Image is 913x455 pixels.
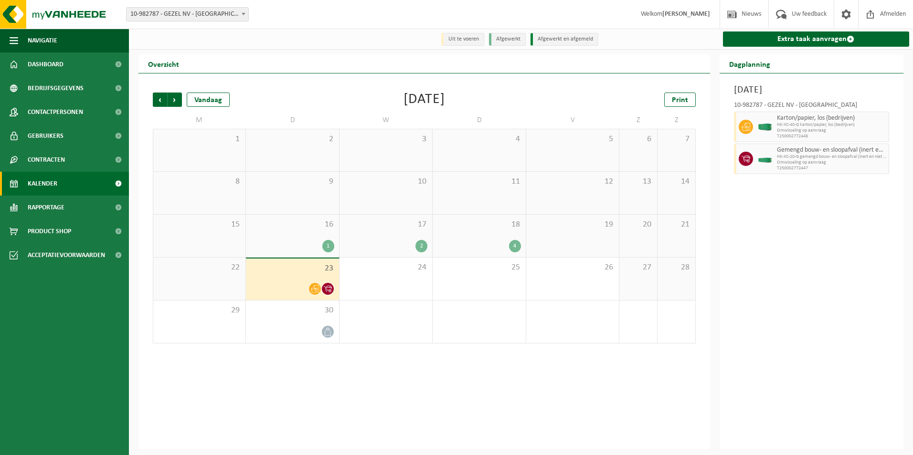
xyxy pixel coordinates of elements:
[662,10,710,18] strong: [PERSON_NAME]
[624,176,652,187] span: 13
[777,122,887,128] span: HK-XC-40-G karton/papier, los (bedrijven)
[251,176,334,187] span: 9
[28,219,71,243] span: Product Shop
[723,31,910,47] a: Extra taak aanvragen
[158,262,241,273] span: 22
[28,52,64,76] span: Dashboard
[437,134,520,145] span: 4
[734,83,890,97] h3: [DATE]
[777,165,887,171] span: T250002772447
[28,196,64,219] span: Rapportage
[489,33,526,46] li: Afgewerkt
[127,8,248,21] span: 10-982787 - GEZEL NV - BUGGENHOUT
[777,114,887,122] span: Karton/papier, los (bedrijven)
[531,176,614,187] span: 12
[251,134,334,145] span: 2
[662,262,690,273] span: 28
[28,243,105,267] span: Acceptatievoorwaarden
[28,172,57,196] span: Kalender
[28,100,83,124] span: Contactpersonen
[624,134,652,145] span: 6
[441,33,484,46] li: Uit te voeren
[403,93,445,107] div: [DATE]
[777,128,887,134] span: Omwisseling op aanvraag
[734,102,890,112] div: 10-982787 - GEZEL NV - [GEOGRAPHIC_DATA]
[126,7,249,21] span: 10-982787 - GEZEL NV - BUGGENHOUT
[28,29,57,52] span: Navigatie
[531,33,598,46] li: Afgewerkt en afgemeld
[662,219,690,230] span: 21
[758,124,772,131] img: HK-XC-40-GN-00
[662,176,690,187] span: 14
[658,112,696,129] td: Z
[5,434,159,455] iframe: chat widget
[415,240,427,252] div: 2
[344,262,427,273] span: 24
[619,112,658,129] td: Z
[251,263,334,274] span: 23
[531,219,614,230] span: 19
[251,219,334,230] span: 16
[158,176,241,187] span: 8
[168,93,182,107] span: Volgende
[187,93,230,107] div: Vandaag
[28,76,84,100] span: Bedrijfsgegevens
[158,219,241,230] span: 15
[672,96,688,104] span: Print
[153,93,167,107] span: Vorige
[777,160,887,165] span: Omwisseling op aanvraag
[344,219,427,230] span: 17
[28,148,65,172] span: Contracten
[344,176,427,187] span: 10
[662,134,690,145] span: 7
[777,154,887,160] span: HK-XC-20-G gemengd bouw- en sloopafval (inert en niet inert)
[153,112,246,129] td: M
[322,240,334,252] div: 1
[437,219,520,230] span: 18
[720,54,780,73] h2: Dagplanning
[433,112,526,129] td: D
[340,112,433,129] td: W
[526,112,619,129] td: V
[138,54,189,73] h2: Overzicht
[664,93,696,107] a: Print
[437,176,520,187] span: 11
[509,240,521,252] div: 4
[246,112,339,129] td: D
[624,219,652,230] span: 20
[158,134,241,145] span: 1
[158,305,241,316] span: 29
[531,134,614,145] span: 5
[28,124,64,148] span: Gebruikers
[531,262,614,273] span: 26
[437,262,520,273] span: 25
[777,134,887,139] span: T250002772448
[758,155,772,163] img: HK-XC-20-GN-00
[624,262,652,273] span: 27
[344,134,427,145] span: 3
[251,305,334,316] span: 30
[777,146,887,154] span: Gemengd bouw- en sloopafval (inert en niet inert)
